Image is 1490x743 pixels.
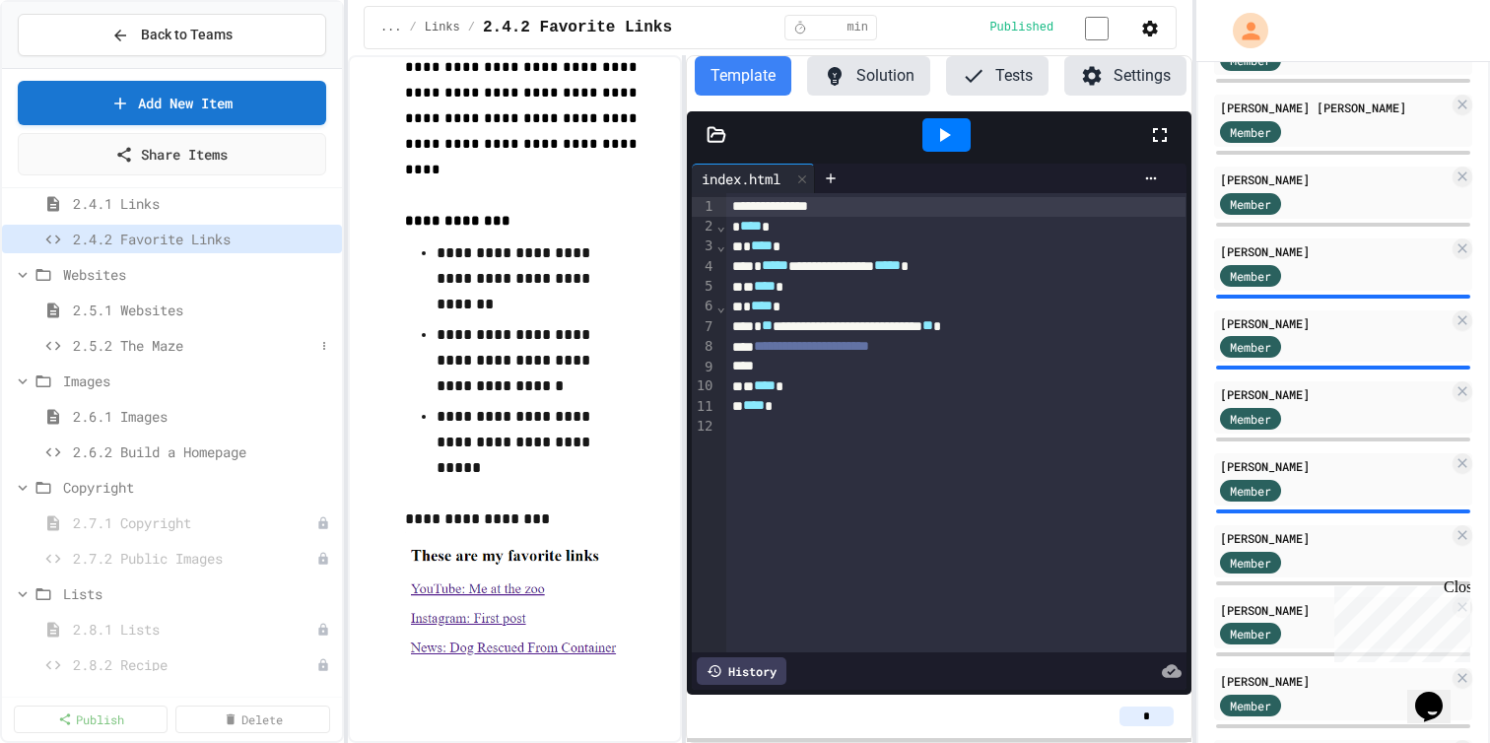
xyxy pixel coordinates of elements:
a: Publish [14,706,168,733]
a: Share Items [18,133,326,175]
button: Solution [807,56,930,96]
div: [PERSON_NAME] [1220,170,1449,188]
div: 6 [692,297,716,316]
span: Lists [63,583,334,604]
button: More options [314,336,334,356]
span: Member [1230,554,1271,572]
button: Back to Teams [18,14,326,56]
a: Delete [175,706,329,733]
span: Member [1230,482,1271,500]
button: Template [695,56,791,96]
div: Unpublished [316,623,330,637]
div: Chat with us now!Close [8,8,136,125]
span: 2.5.2 The Maze [73,335,314,356]
span: 2.6.2 Build a Homepage [73,441,334,462]
span: Member [1230,625,1271,642]
span: Member [1230,267,1271,285]
div: 7 [692,317,716,337]
span: 2.5.1 Websites [73,300,334,320]
span: Member [1230,697,1271,714]
span: 2.4.1 Links [73,193,334,214]
span: min [847,20,868,35]
iframe: chat widget [1407,664,1470,723]
div: 3 [692,236,716,256]
div: 10 [692,376,716,396]
div: [PERSON_NAME] [1220,314,1449,332]
div: [PERSON_NAME] [PERSON_NAME] [1220,99,1449,116]
span: 2.4.2 Favorite Links [483,16,672,39]
span: 2.8.1 Lists [73,619,316,640]
div: 2 [692,217,716,236]
div: Unpublished [316,516,330,530]
span: Back to Teams [141,25,233,45]
span: 2.7.2 Public Images [73,548,316,569]
div: [PERSON_NAME] [1220,457,1449,475]
span: / [410,20,417,35]
div: History [697,657,786,685]
span: Member [1230,123,1271,141]
div: index.html [692,169,790,189]
span: 2.4.2 Favorite Links [73,229,334,249]
span: 2.6.1 Images [73,406,334,427]
div: 5 [692,277,716,297]
div: [PERSON_NAME] [1220,385,1449,403]
button: Settings [1064,56,1186,96]
span: Fold line [716,299,726,314]
iframe: chat widget [1326,578,1470,662]
div: 11 [692,397,716,417]
div: Content is published and visible to students [989,15,1132,39]
span: Published [989,20,1053,35]
span: Websites [63,264,334,285]
div: 8 [692,337,716,357]
span: Fold line [716,218,726,234]
a: Add New Item [18,81,326,125]
div: Unpublished [316,552,330,566]
div: 1 [692,197,716,217]
div: 4 [692,257,716,277]
span: 2.8.2 Recipe [73,654,316,675]
span: / [468,20,475,35]
span: Fold line [716,237,726,253]
span: Links [425,20,460,35]
div: Unpublished [316,658,330,672]
input: publish toggle [1061,17,1132,40]
div: [PERSON_NAME] [1220,672,1449,690]
span: ... [380,20,402,35]
div: [PERSON_NAME] [1220,601,1449,619]
span: 2.7.1 Copyright [73,512,316,533]
div: index.html [692,164,815,193]
button: Tests [946,56,1049,96]
span: Member [1230,338,1271,356]
span: Member [1230,195,1271,213]
div: 9 [692,358,716,377]
span: Images [63,371,334,391]
span: Copyright [63,477,334,498]
div: [PERSON_NAME] [1220,242,1449,260]
div: My Account [1212,8,1273,53]
div: 12 [692,417,716,437]
span: Member [1230,410,1271,428]
div: [PERSON_NAME] [1220,529,1449,547]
